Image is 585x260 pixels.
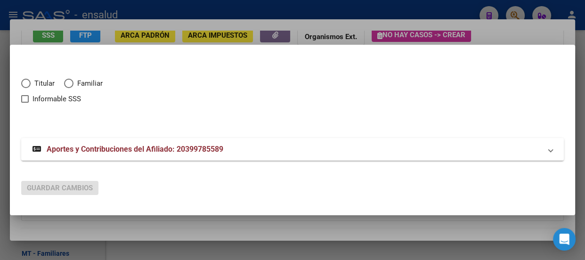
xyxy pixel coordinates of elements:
span: Informable SSS [32,93,81,105]
div: Open Intercom Messenger [553,228,576,251]
span: Titular [31,78,55,89]
span: Familiar [73,78,103,89]
span: Guardar Cambios [27,184,93,192]
mat-expansion-panel-header: Aportes y Contribuciones del Afiliado: 20399785589 [21,138,564,161]
mat-radio-group: Elija una opción [21,81,112,89]
span: Aportes y Contribuciones del Afiliado: 20399785589 [47,145,223,154]
button: Guardar Cambios [21,181,98,195]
